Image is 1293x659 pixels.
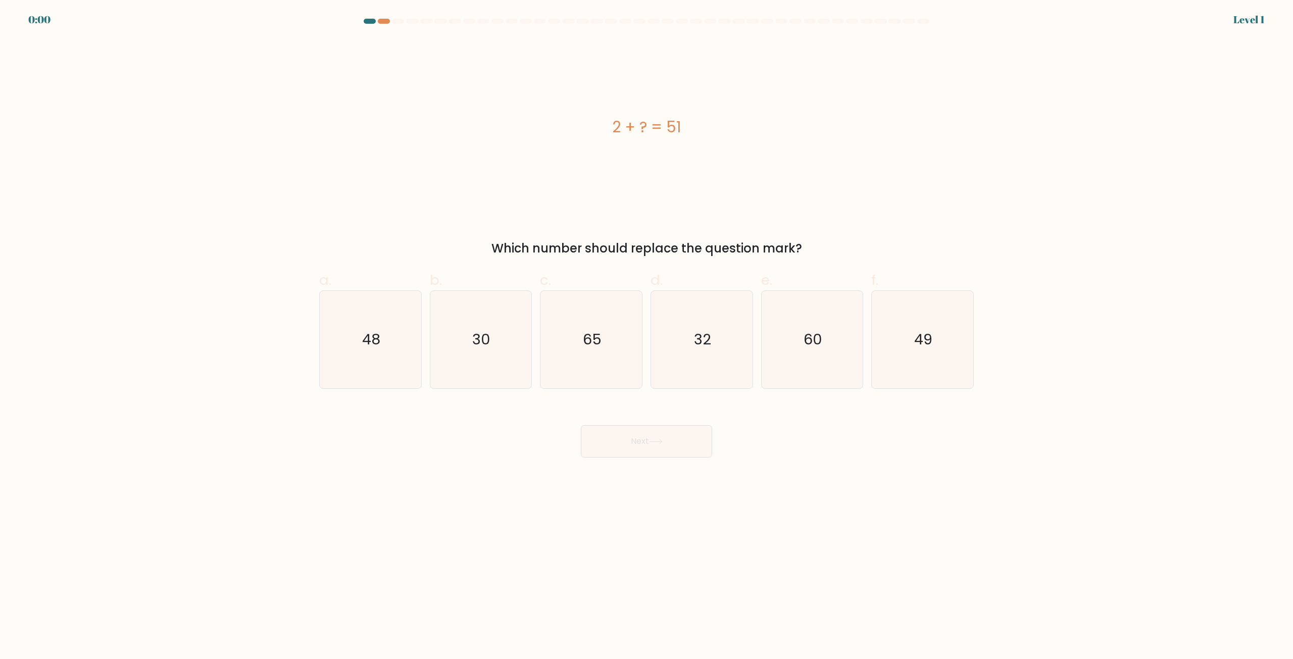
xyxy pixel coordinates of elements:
[362,330,380,350] text: 48
[761,270,772,290] span: e.
[871,270,878,290] span: f.
[583,330,602,350] text: 65
[430,270,442,290] span: b.
[651,270,663,290] span: d.
[804,330,822,350] text: 60
[325,239,968,258] div: Which number should replace the question mark?
[1233,12,1265,27] div: Level 1
[28,12,51,27] div: 0:00
[581,425,712,458] button: Next
[915,330,933,350] text: 49
[473,330,491,350] text: 30
[319,270,331,290] span: a.
[319,116,974,138] div: 2 + ? = 51
[540,270,551,290] span: c.
[694,330,711,350] text: 32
